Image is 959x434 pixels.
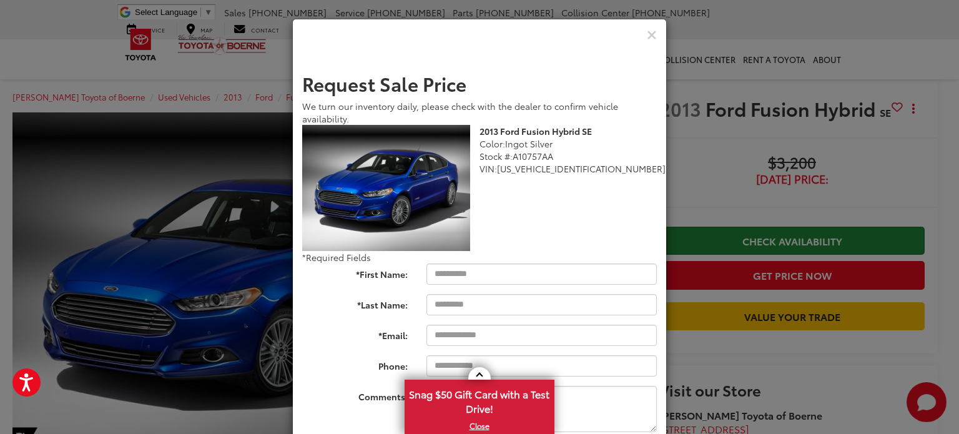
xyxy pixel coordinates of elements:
label: *Last Name: [293,294,417,311]
h2: Request Sale Price [302,73,657,94]
span: VIN: [479,162,497,175]
label: Phone: [293,355,417,372]
label: *First Name: [293,264,417,280]
img: 2013 Ford Fusion Hybrid SE [302,125,470,251]
span: A10757AA [513,150,553,162]
label: Comments: [293,386,417,403]
b: 2013 Ford Fusion Hybrid SE [479,125,592,137]
span: Color: [479,137,505,150]
div: We turn our inventory daily, please check with the dealer to confirm vehicle availability. [302,100,657,125]
span: *Required Fields [302,251,371,264]
button: Close [647,27,657,42]
label: *Email: [293,325,417,342]
span: Stock #: [479,150,513,162]
span: [US_VEHICLE_IDENTIFICATION_NUMBER] [497,162,666,175]
span: Ingot Silver [505,137,553,150]
span: Snag $50 Gift Card with a Test Drive! [406,381,553,419]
